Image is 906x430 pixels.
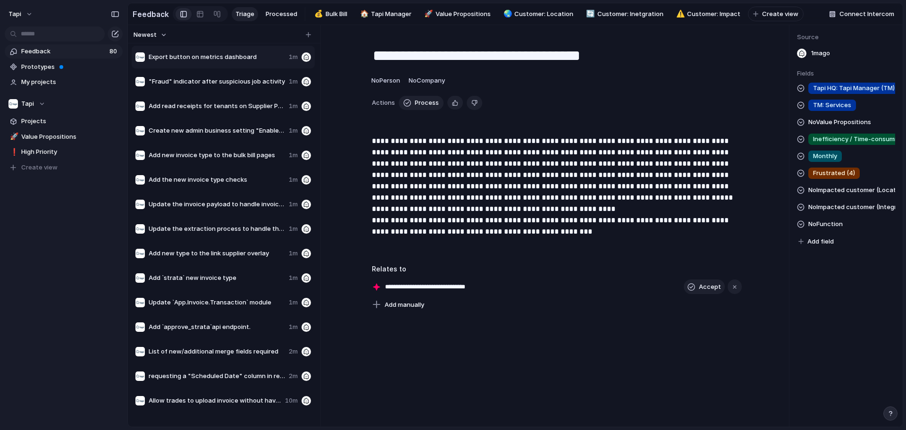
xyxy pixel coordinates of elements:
[813,169,855,178] span: Frustrated (4)
[808,202,895,213] span: No Impacted customer (Integration)
[149,371,285,381] span: requesting a "Scheduled Date" column in reports.
[415,98,439,108] span: Process
[372,98,395,108] span: Actions
[149,200,285,209] span: Update the invoice payload to handle invoice type
[289,175,298,185] span: 1m
[5,97,123,111] button: Tapi
[748,7,804,22] button: Create view
[149,396,281,405] span: Allow trades to upload invoice without having to schedule work order
[21,117,119,126] span: Projects
[289,151,298,160] span: 1m
[5,145,123,159] a: ❗High Priority
[149,126,285,135] span: Create new admin business setting "Enable strata model"
[313,9,322,19] button: 💰
[808,219,843,230] span: No Function
[498,7,578,21] a: 🌏Customer: Location
[671,7,745,21] a: ⚠️Customer: Impact
[314,8,321,19] div: 💰
[807,237,834,246] span: Add field
[5,60,123,74] a: Prototypes
[289,126,298,135] span: 1m
[687,9,740,19] span: Customer: Impact
[149,224,285,234] span: Update the extraction process to handle the new type
[149,101,285,111] span: Add read receipts for tenants on Supplier POV
[5,130,123,144] a: 🚀Value Propositions
[355,7,416,21] a: 🏠Tapi Manager
[289,298,298,307] span: 1m
[149,77,285,86] span: "Fraud" indicator after suspicious job activity
[585,9,594,19] button: 🔄
[424,8,431,19] div: 🚀
[675,9,684,19] button: ⚠️
[371,76,400,84] span: No Person
[597,9,663,19] span: Customer: Inetgration
[423,9,432,19] button: 🚀
[797,69,895,78] span: Fields
[360,8,367,19] div: 🏠
[808,185,895,196] span: No Impacted customer (Location)
[409,76,445,84] span: No Company
[134,30,157,40] span: Newest
[149,273,285,283] span: Add `strata` new invoice type
[825,7,898,21] button: Connect Intercom
[813,152,837,161] span: Monthly
[10,147,17,158] div: ❗
[132,29,168,41] button: Newest
[5,75,123,89] a: My projects
[289,347,298,356] span: 2m
[8,147,18,157] button: ❗
[5,160,123,175] button: Create view
[149,322,285,332] span: Add `approve_strata`api endpoint.
[797,236,835,248] button: Add field
[5,44,123,59] a: Feedback80
[21,147,119,157] span: High Priority
[419,7,495,21] a: 🚀Value Propositions
[262,7,301,21] a: Processed
[5,114,123,128] a: Projects
[109,47,119,56] span: 80
[676,8,683,19] div: ⚠️
[235,9,254,19] span: Triage
[436,9,491,19] span: Value Propositions
[399,96,444,110] button: Process
[21,62,119,72] span: Prototypes
[133,8,169,20] h2: Feedback
[289,101,298,111] span: 1m
[4,7,38,22] button: tapi
[503,8,510,19] div: 🌏
[289,249,298,258] span: 1m
[581,7,667,21] a: 🔄Customer: Inetgration
[21,132,119,142] span: Value Propositions
[797,33,895,42] span: Source
[149,249,285,258] span: Add new type to the link supplier overlay
[149,151,285,160] span: Add new invoice type to the bulk bill pages
[289,273,298,283] span: 1m
[149,175,285,185] span: Add the new invoice type checks
[372,264,742,274] h3: Relates to
[289,224,298,234] span: 1m
[813,84,895,93] span: Tapi HQ: Tapi Manager (TM)
[811,49,830,58] span: 1m ago
[502,9,512,19] button: 🌏
[266,9,297,19] span: Processed
[21,99,34,109] span: Tapi
[371,9,411,19] span: Tapi Manager
[813,135,902,144] span: Inefficiency / Time-consuming
[289,322,298,332] span: 1m
[369,73,403,88] button: NoPerson
[10,131,17,142] div: 🚀
[309,7,351,21] a: 💰Bulk Bill
[369,298,428,312] button: Add manually
[514,9,573,19] span: Customer: Location
[8,9,21,19] span: tapi
[289,200,298,209] span: 1m
[289,77,298,86] span: 1m
[699,282,721,292] span: Accept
